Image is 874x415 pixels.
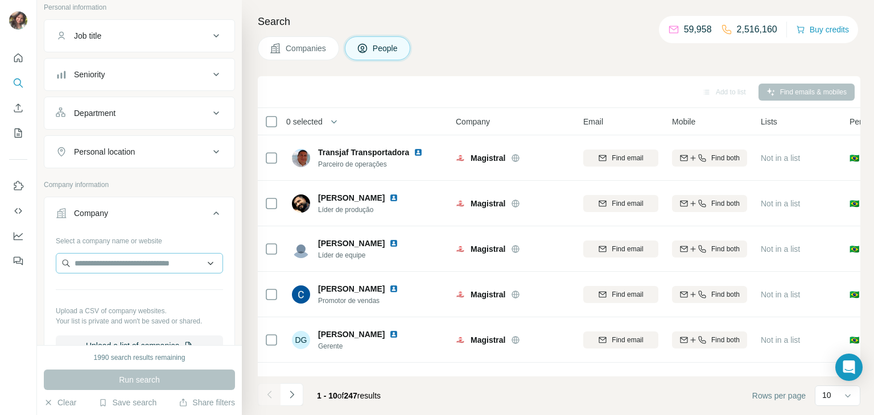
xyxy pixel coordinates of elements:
[292,285,310,304] img: Avatar
[414,148,423,157] img: LinkedIn logo
[583,195,658,212] button: Find email
[98,397,156,408] button: Save search
[672,195,747,212] button: Find both
[44,200,234,231] button: Company
[737,23,777,36] p: 2,516,160
[292,331,310,349] div: DG
[612,244,643,254] span: Find email
[318,329,385,340] span: [PERSON_NAME]
[9,226,27,246] button: Dashboard
[456,244,465,254] img: Logo of Magistral
[850,289,859,300] span: 🇧🇷
[74,30,101,42] div: Job title
[583,240,658,258] button: Find email
[44,22,234,49] button: Job title
[9,201,27,221] button: Use Surfe API
[56,335,223,356] button: Upload a list of companies
[389,239,398,248] img: LinkedIn logo
[456,153,465,163] img: Logo of Magistral
[317,391,381,400] span: results
[56,231,223,246] div: Select a company name or website
[44,61,234,88] button: Seniority
[292,149,310,167] img: Avatar
[292,194,310,213] img: Avatar
[822,389,831,401] p: 10
[850,152,859,164] span: 🇧🇷
[612,335,643,345] span: Find email
[74,146,135,157] div: Personal location
[850,334,859,346] span: 🇧🇷
[258,14,860,30] h4: Search
[389,330,398,339] img: LinkedIn logo
[612,198,643,209] span: Find email
[456,199,465,208] img: Logo of Magistral
[56,306,223,316] p: Upload a CSV of company websites.
[9,176,27,196] button: Use Surfe on LinkedIn
[44,99,234,127] button: Department
[471,152,505,164] span: Magistral
[456,116,490,127] span: Company
[583,116,603,127] span: Email
[835,354,863,381] div: Open Intercom Messenger
[179,397,235,408] button: Share filters
[672,116,695,127] span: Mobile
[711,289,740,300] span: Find both
[318,148,409,157] span: Transjaf Transportadora
[373,43,399,54] span: People
[94,352,185,363] div: 1990 search results remaining
[337,391,344,400] span: of
[471,243,505,255] span: Magistral
[74,208,108,219] div: Company
[672,150,747,167] button: Find both
[711,335,740,345] span: Find both
[471,198,505,209] span: Magistral
[9,98,27,118] button: Enrich CSV
[318,341,412,351] span: Gerente
[44,180,235,190] p: Company information
[292,376,310,395] img: Avatar
[281,383,303,406] button: Navigate to next page
[9,123,27,143] button: My lists
[672,331,747,348] button: Find both
[389,284,398,293] img: LinkedIn logo
[796,22,849,38] button: Buy credits
[761,290,800,299] span: Not in a list
[44,397,76,408] button: Clear
[471,289,505,300] span: Magistral
[44,138,234,165] button: Personal location
[761,116,777,127] span: Lists
[761,335,800,345] span: Not in a list
[583,150,658,167] button: Find email
[56,316,223,326] p: Your list is private and won't be saved or shared.
[9,73,27,93] button: Search
[389,193,398,202] img: LinkedIn logo
[471,334,505,346] span: Magistral
[711,198,740,209] span: Find both
[318,238,385,249] span: [PERSON_NAME]
[9,48,27,68] button: Quick start
[752,390,806,401] span: Rows per page
[44,2,235,13] p: Personal information
[318,205,412,215] span: Líder de produção
[711,153,740,163] span: Find both
[292,240,310,258] img: Avatar
[74,69,105,80] div: Seniority
[318,250,412,260] span: Líder de equipe
[318,159,436,169] span: Parceiro de operações
[9,11,27,30] img: Avatar
[583,286,658,303] button: Find email
[583,331,658,348] button: Find email
[761,153,800,163] span: Not in a list
[672,286,747,303] button: Find both
[711,244,740,254] span: Find both
[612,289,643,300] span: Find email
[612,153,643,163] span: Find email
[456,335,465,345] img: Logo of Magistral
[389,375,398,384] img: LinkedIn logo
[318,192,385,204] span: [PERSON_NAME]
[850,198,859,209] span: 🇧🇷
[672,240,747,258] button: Find both
[286,116,323,127] span: 0 selected
[318,283,385,294] span: [PERSON_NAME]
[684,23,712,36] p: 59,958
